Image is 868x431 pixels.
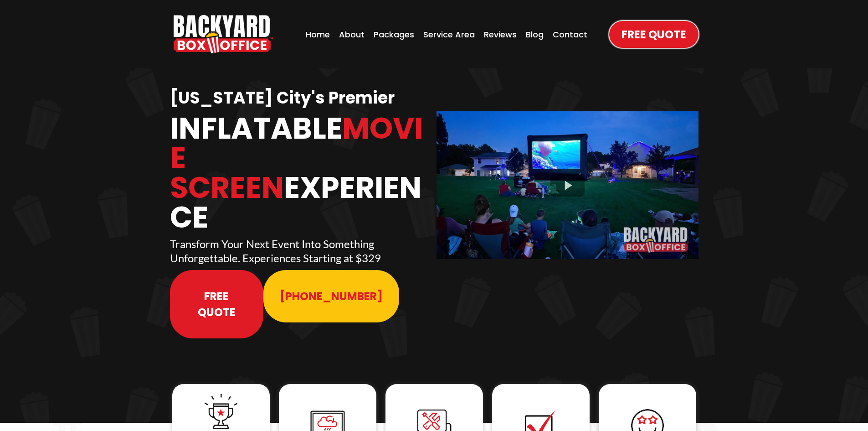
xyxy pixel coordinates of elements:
[336,26,367,43] a: About
[303,26,333,43] a: Home
[371,26,417,43] a: Packages
[170,88,432,109] h1: [US_STATE] City's Premier
[621,26,686,42] span: Free Quote
[170,270,264,338] a: Free Quote
[186,288,247,320] span: Free Quote
[609,21,699,48] a: Free Quote
[523,26,546,43] a: Blog
[174,15,273,53] a: https://www.backyardboxoffice.com
[170,114,432,232] h1: Inflatable Experience
[481,26,519,43] a: Reviews
[170,108,423,208] span: Movie Screen
[174,15,273,53] img: Backyard Box Office
[263,270,399,322] a: 913-214-1202
[421,26,478,43] a: Service Area
[280,288,383,304] span: [PHONE_NUMBER]
[550,26,590,43] a: Contact
[170,237,432,265] p: Transform Your Next Event Into Something Unforgettable. Experiences Starting at $329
